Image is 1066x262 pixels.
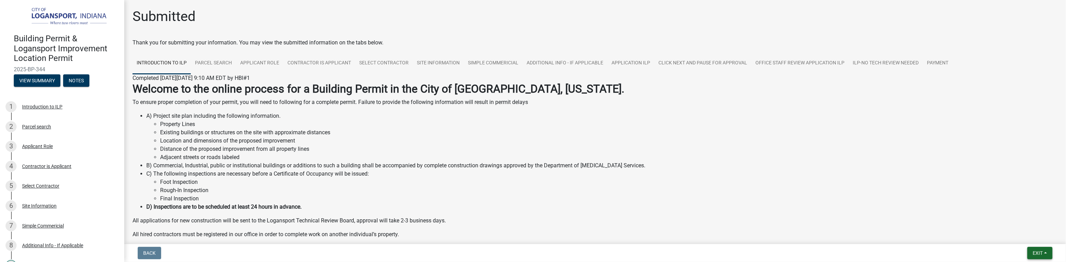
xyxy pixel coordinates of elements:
[355,52,413,74] a: Select Contractor
[22,203,57,208] div: Site Information
[160,145,1058,153] li: Distance of the proposed improvement from all property lines
[14,7,113,27] img: City of Logansport, Indiana
[6,180,17,191] div: 5
[22,184,59,188] div: Select Contractor
[138,247,161,259] button: Back
[143,250,156,256] span: Back
[133,98,1058,106] p: To ensure proper completion of your permit, you will need to following for a complete permit. Fai...
[6,220,17,231] div: 7
[146,112,1058,161] li: A) Project site plan including the following information.
[6,101,17,112] div: 1
[849,52,923,74] a: ILP-No Tech Review needed
[283,52,355,74] a: Contractor is Applicant
[22,144,53,149] div: Applicant Role
[160,178,1058,186] li: Foot Inspection
[160,120,1058,128] li: Property Lines
[63,78,89,84] wm-modal-confirm: Notes
[6,121,17,132] div: 2
[522,52,607,74] a: Additional Info - If Applicable
[22,104,62,109] div: Introduction to ILP
[14,66,110,73] span: 2025-BP-344
[607,52,654,74] a: Application ILP
[133,8,196,25] h1: Submitted
[6,200,17,211] div: 6
[146,203,302,210] strong: D) Inspections are to be scheduled at least 24 hours in advance.
[14,74,60,87] button: View Summary
[133,82,624,95] strong: Welcome to the online process for a Building Permit in the City of [GEOGRAPHIC_DATA], [US_STATE].
[133,52,191,74] a: Introduction to ILP
[160,186,1058,195] li: Rough-In Inspection
[14,78,60,84] wm-modal-confirm: Summary
[133,230,1058,239] p: All hired contractors must be registered in our office in order to complete work on another indiv...
[160,195,1058,203] li: Final Inspection
[6,141,17,152] div: 3
[236,52,283,74] a: Applicant Role
[63,74,89,87] button: Notes
[146,161,1058,170] li: B) Commercial, Industrial, public or institutional buildings or additions to such a building shal...
[413,52,464,74] a: Site Information
[191,52,236,74] a: Parcel search
[160,137,1058,145] li: Location and dimensions of the proposed improvement
[1027,247,1053,259] button: Exit
[751,52,849,74] a: Office Staff Review Application ILP
[133,39,1058,47] div: Thank you for submitting your information. You may view the submitted information on the tabs below.
[133,217,1058,225] p: All applications for new construction will be sent to the Logansport Technical Review Board, appr...
[22,243,83,248] div: Additional Info - If Applicable
[22,223,64,228] div: Simple Commericial
[1033,250,1043,256] span: Exit
[654,52,751,74] a: Click Next and Pause for Approval
[6,240,17,251] div: 8
[160,153,1058,161] li: Adjacent streets or roads labeled
[464,52,522,74] a: Simple Commericial
[133,75,250,81] span: Completed [DATE][DATE] 9:10 AM EDT by HBI#1
[22,164,71,169] div: Contractor is Applicant
[146,170,1058,203] li: C) The following inspections are necessary before a Certificate of Occupancy will be issued:
[22,124,51,129] div: Parcel search
[160,128,1058,137] li: Existing buildings or structures on the site with approximate distances
[6,161,17,172] div: 4
[14,34,119,63] h4: Building Permit & Logansport Improvement Location Permit
[923,52,952,74] a: Payment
